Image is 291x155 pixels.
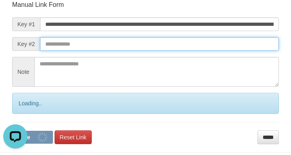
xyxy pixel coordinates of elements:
[3,3,27,27] button: Open LiveChat chat widget
[12,93,279,114] div: Loading..
[12,17,40,31] span: Key #1
[12,37,40,51] span: Key #2
[12,0,279,9] p: Manual Link Form
[12,57,34,87] span: Note
[60,134,86,140] span: Reset Link
[55,130,92,144] a: Reset Link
